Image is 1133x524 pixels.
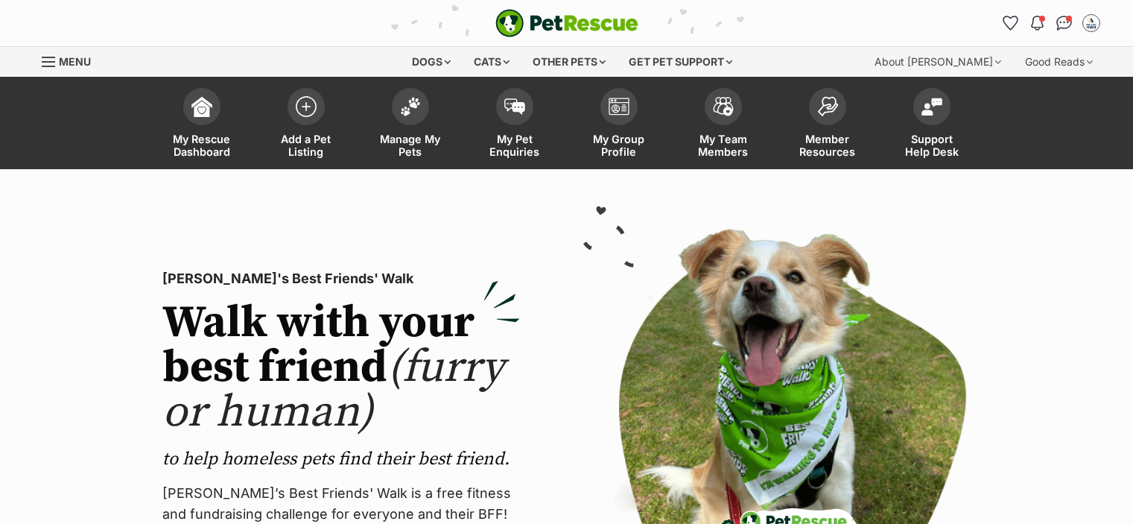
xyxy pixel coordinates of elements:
[817,96,838,116] img: member-resources-icon-8e73f808a243e03378d46382f2149f9095a855e16c252ad45f914b54edf8863c.svg
[1015,47,1103,77] div: Good Reads
[504,98,525,115] img: pet-enquiries-icon-7e3ad2cf08bfb03b45e93fb7055b45f3efa6380592205ae92323e6603595dc1f.svg
[794,133,861,158] span: Member Resources
[400,97,421,116] img: manage-my-pets-icon-02211641906a0b7f246fdf0571729dbe1e7629f14944591b6c1af311fb30b64b.svg
[880,81,984,169] a: Support Help Desk
[273,133,340,158] span: Add a Pet Listing
[609,98,629,116] img: group-profile-icon-3fa3cf56718a62981997c0bc7e787c4b2cf8bcc04b72c1350f741eb67cf2f40e.svg
[358,81,463,169] a: Manage My Pets
[402,47,461,77] div: Dogs
[1084,16,1099,31] img: Anita Butko profile pic
[864,47,1012,77] div: About [PERSON_NAME]
[618,47,743,77] div: Get pet support
[1026,11,1050,35] button: Notifications
[690,133,757,158] span: My Team Members
[481,133,548,158] span: My Pet Enquiries
[168,133,235,158] span: My Rescue Dashboard
[522,47,616,77] div: Other pets
[162,301,520,435] h2: Walk with your best friend
[1056,16,1072,31] img: chat-41dd97257d64d25036548639549fe6c8038ab92f7586957e7f3b1b290dea8141.svg
[254,81,358,169] a: Add a Pet Listing
[775,81,880,169] a: Member Resources
[999,11,1023,35] a: Favourites
[671,81,775,169] a: My Team Members
[898,133,965,158] span: Support Help Desk
[162,268,520,289] p: [PERSON_NAME]'s Best Friends' Walk
[162,340,504,441] span: (furry or human)
[377,133,444,158] span: Manage My Pets
[162,447,520,471] p: to help homeless pets find their best friend.
[1053,11,1076,35] a: Conversations
[1079,11,1103,35] button: My account
[567,81,671,169] a: My Group Profile
[999,11,1103,35] ul: Account quick links
[296,96,317,117] img: add-pet-listing-icon-0afa8454b4691262ce3f59096e99ab1cd57d4a30225e0717b998d2c9b9846f56.svg
[59,55,91,68] span: Menu
[495,9,638,37] a: PetRescue
[1031,16,1043,31] img: notifications-46538b983faf8c2785f20acdc204bb7945ddae34d4c08c2a6579f10ce5e182be.svg
[463,47,520,77] div: Cats
[495,9,638,37] img: logo-e224e6f780fb5917bec1dbf3a21bbac754714ae5b6737aabdf751b685950b380.svg
[585,133,653,158] span: My Group Profile
[191,96,212,117] img: dashboard-icon-eb2f2d2d3e046f16d808141f083e7271f6b2e854fb5c12c21221c1fb7104beca.svg
[42,47,101,74] a: Menu
[463,81,567,169] a: My Pet Enquiries
[713,97,734,116] img: team-members-icon-5396bd8760b3fe7c0b43da4ab00e1e3bb1a5d9ba89233759b79545d2d3fc5d0d.svg
[150,81,254,169] a: My Rescue Dashboard
[921,98,942,116] img: help-desk-icon-fdf02630f3aa405de69fd3d07c3f3aa587a6932b1a1747fa1d2bba05be0121f9.svg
